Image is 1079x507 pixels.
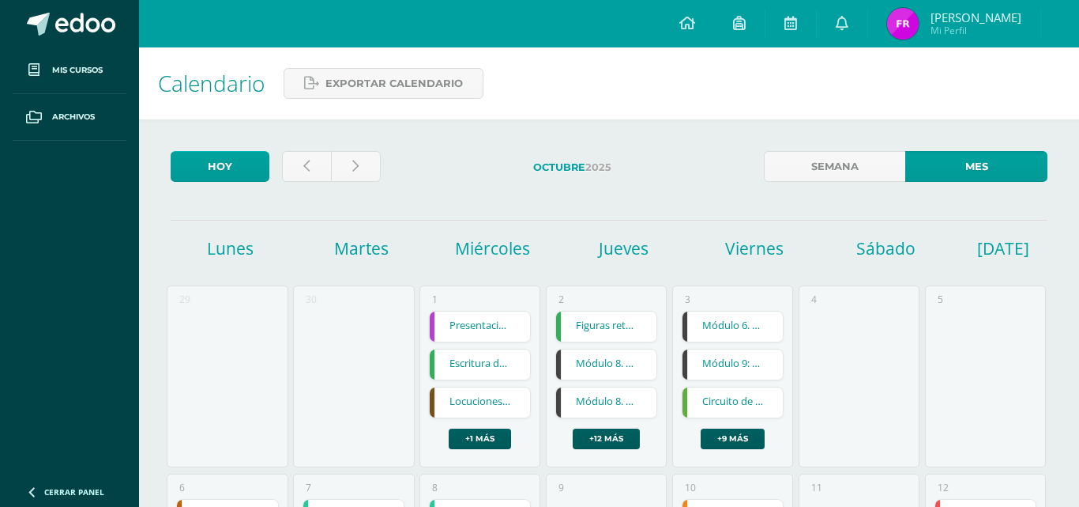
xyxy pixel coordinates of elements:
[682,350,783,380] a: Módulo 9: Repaso
[682,311,784,342] div: Módulo 6. Lección 7: Configura Gráficos | Examen
[558,293,564,306] div: 2
[555,311,657,342] div: Figuras retóricas, oraciones transitivas e intransitivas | Tarea
[430,350,530,380] a: Escritura de oraciones copulativas, transitivas e intransitivas, simples y subordinadas
[430,388,530,418] a: Locuciones latinas
[533,161,585,173] strong: Octubre
[325,69,463,98] span: Exportar calendario
[171,151,269,182] a: Hoy
[930,9,1021,25] span: [PERSON_NAME]
[299,237,425,259] h1: Martes
[555,349,657,380] div: Módulo 8. Lección 2: Consolidación de Rótulos de Filas y Columnas | Tarea
[432,293,438,306] div: 1
[887,8,919,40] img: 3e075353d348aa0ffaabfcf58eb20247.png
[558,481,564,494] div: 9
[977,237,997,259] h1: [DATE]
[429,349,531,380] div: Escritura de oraciones copulativas, transitivas e intransitivas, simples y subordinadas | Tarea
[393,151,751,184] label: 2025
[432,481,438,494] div: 8
[682,388,783,418] a: Circuito de resistencia
[44,486,104,498] span: Cerrar panel
[555,387,657,418] div: Módulo 8. Lección 1: Herramientas de Consolidación | Tarea
[682,349,784,380] div: Módulo 9: Repaso | Examen
[905,151,1047,182] a: Mes
[430,312,530,342] a: Presentación final
[573,429,640,449] a: +12 más
[556,312,656,342] a: Figuras retóricas, oraciones transitivas e intransitivas
[430,237,556,259] h1: Miércoles
[685,293,690,306] div: 3
[52,64,103,77] span: Mis cursos
[764,151,906,182] a: Semana
[179,293,190,306] div: 29
[692,237,818,259] h1: Viernes
[685,481,696,494] div: 10
[811,481,822,494] div: 11
[556,350,656,380] a: Módulo 8. Lección 2: Consolidación de Rótulos de Filas y Columnas
[52,111,95,123] span: Archivos
[682,387,784,418] div: Circuito de resistencia | Tarea
[306,481,311,494] div: 7
[556,388,656,418] a: Módulo 8. Lección 1: Herramientas de Consolidación
[306,293,317,306] div: 30
[158,68,265,98] span: Calendario
[823,237,949,259] h1: Sábado
[13,47,126,94] a: Mis cursos
[811,293,817,306] div: 4
[284,68,483,99] a: Exportar calendario
[701,429,765,449] a: +9 más
[682,312,783,342] a: Módulo 6. Lección 7: Configura Gráficos
[930,24,1021,37] span: Mi Perfil
[938,481,949,494] div: 12
[449,429,511,449] a: +1 más
[429,311,531,342] div: Presentación final | Tarea
[13,94,126,141] a: Archivos
[179,481,185,494] div: 6
[429,387,531,418] div: Locuciones latinas | Tarea
[167,237,294,259] h1: Lunes
[938,293,943,306] div: 5
[561,237,687,259] h1: Jueves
